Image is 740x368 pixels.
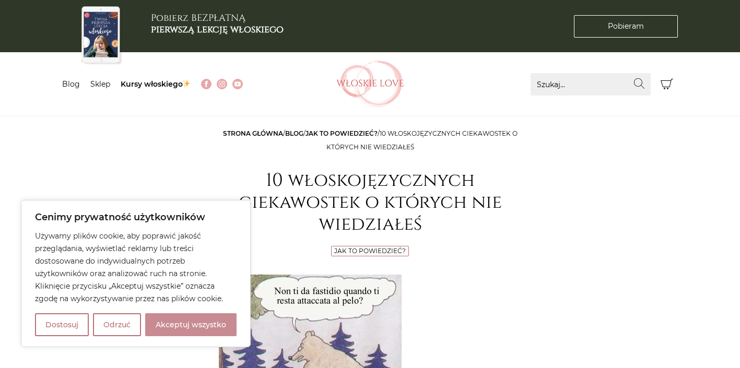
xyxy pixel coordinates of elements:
[306,129,378,137] a: Jak to powiedzieć?
[336,61,404,108] img: Włoskielove
[151,23,284,36] b: pierwszą lekcję włoskiego
[151,13,284,35] h3: Pobierz BEZPŁATNĄ
[574,15,678,38] a: Pobieram
[35,313,89,336] button: Dostosuj
[90,79,110,89] a: Sklep
[656,73,678,96] button: Koszyk
[183,80,190,87] img: ✨
[531,73,651,96] input: Szukaj...
[145,313,237,336] button: Akceptuj wszystko
[35,211,237,223] p: Cenimy prywatność użytkowników
[62,79,80,89] a: Blog
[219,170,522,235] h1: 10 włoskojęzycznych ciekawostek o których nie wiedziałeś
[93,313,141,336] button: Odrzuć
[223,129,518,151] span: / / /
[326,129,518,151] span: 10 włoskojęzycznych ciekawostek o których nie wiedziałeś
[35,230,237,305] p: Używamy plików cookie, aby poprawić jakość przeglądania, wyświetlać reklamy lub treści dostosowan...
[121,79,191,89] a: Kursy włoskiego
[334,247,406,255] a: Jak to powiedzieć?
[285,129,303,137] a: Blog
[223,129,283,137] a: Strona główna
[608,21,644,32] span: Pobieram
